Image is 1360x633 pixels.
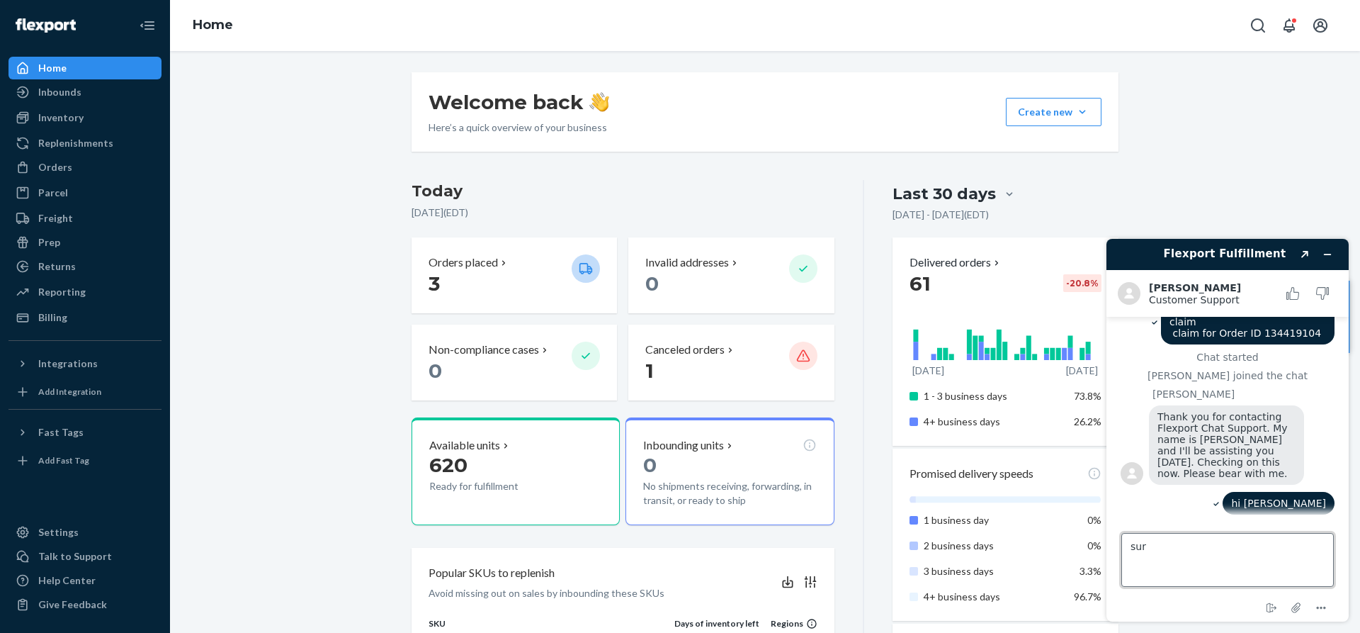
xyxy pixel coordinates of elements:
[181,5,244,46] ol: breadcrumbs
[1074,415,1101,427] span: 26.2%
[645,359,654,383] span: 1
[38,85,81,99] div: Inbounds
[1006,98,1101,126] button: Create new
[8,181,161,204] a: Parcel
[38,357,98,371] div: Integrations
[38,310,67,325] div: Billing
[38,454,89,466] div: Add Fast Tag
[8,352,161,375] button: Integrations
[1306,11,1334,40] button: Open account menu
[8,421,161,444] button: Fast Tags
[1087,514,1101,526] span: 0%
[8,306,161,329] a: Billing
[412,237,617,313] button: Orders placed 3
[912,364,944,378] p: [DATE]
[38,160,72,174] div: Orders
[429,437,500,454] p: Available units
[8,207,161,230] a: Freight
[38,525,79,539] div: Settings
[429,121,609,135] p: Here’s a quick overview of your business
[38,186,68,200] div: Parcel
[429,479,560,493] p: Ready for fulfillment
[412,180,834,203] h3: Today
[38,549,112,564] div: Talk to Support
[38,425,84,439] div: Fast Tags
[429,453,467,477] span: 620
[8,156,161,179] a: Orders
[38,573,96,588] div: Help Center
[1074,590,1101,603] span: 96.7%
[38,598,107,612] div: Give Feedback
[429,359,442,383] span: 0
[8,593,161,616] button: Give Feedback
[8,569,161,592] a: Help Center
[643,453,657,477] span: 0
[1244,11,1272,40] button: Open Search Box
[625,418,834,525] button: Inbounding units0No shipments receiving, forwarding, in transit, or ready to ship
[38,111,84,125] div: Inventory
[645,271,659,296] span: 0
[909,254,1002,271] button: Delivered orders
[412,206,834,220] p: [DATE] ( EDT )
[1095,228,1360,633] iframe: Find more information here
[8,106,161,129] a: Inventory
[589,92,609,112] img: hand-wave emoji
[924,564,1063,578] p: 3 business days
[8,132,161,155] a: Replenishments
[8,449,161,472] a: Add Fast Tag
[645,254,729,271] p: Invalid addresses
[8,57,161,79] a: Home
[8,255,161,278] a: Returns
[38,61,67,75] div: Home
[38,259,76,274] div: Returns
[133,11,161,40] button: Close Navigation
[909,466,1033,482] p: Promised delivery speeds
[429,342,539,358] p: Non-compliance cases
[924,539,1063,553] p: 2 business days
[8,231,161,254] a: Prep
[193,17,233,33] a: Home
[924,513,1063,527] p: 1 business day
[16,18,76,33] img: Flexport logo
[429,565,555,581] p: Popular SKUs to replenish
[924,590,1063,604] p: 4+ business days
[628,237,834,313] button: Invalid addresses 0
[1066,364,1098,378] p: [DATE]
[8,381,161,403] a: Add Integration
[645,342,725,358] p: Canceled orders
[38,136,113,150] div: Replenishments
[628,325,834,400] button: Canceled orders 1
[412,418,620,525] button: Available units620Ready for fulfillment
[8,521,161,544] a: Settings
[429,586,664,600] p: Avoid missing out on sales by inbounding these SKUs
[8,81,161,103] a: Inbounds
[429,271,440,296] span: 3
[8,545,161,568] button: Talk to Support
[924,415,1063,429] p: 4+ business days
[1063,274,1101,292] div: -20.8 %
[38,211,73,225] div: Freight
[643,437,724,454] p: Inbounding units
[1087,539,1101,551] span: 0%
[924,389,1063,403] p: 1 - 3 business days
[38,285,86,299] div: Reporting
[8,281,161,303] a: Reporting
[909,271,931,296] span: 61
[1074,390,1101,402] span: 73.8%
[31,10,60,23] span: Chat
[429,254,498,271] p: Orders placed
